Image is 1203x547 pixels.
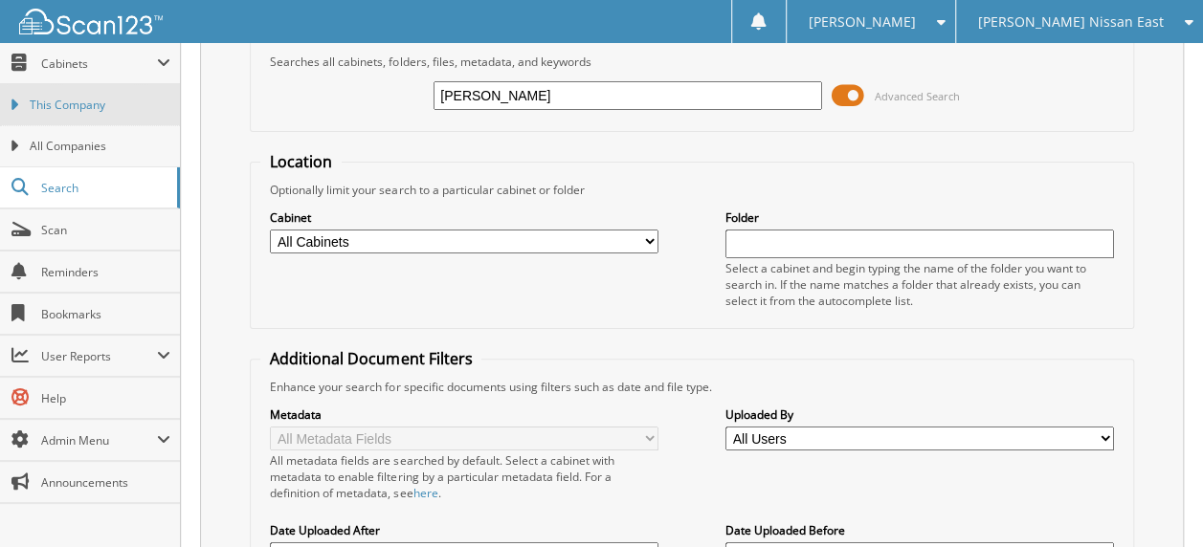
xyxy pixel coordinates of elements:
[41,474,170,491] span: Announcements
[260,54,1123,70] div: Searches all cabinets, folders, files, metadata, and keywords
[270,452,658,501] div: All metadata fields are searched by default. Select a cabinet with metadata to enable filtering b...
[412,485,437,501] a: here
[808,16,915,28] span: [PERSON_NAME]
[41,390,170,406] span: Help
[260,151,342,172] legend: Location
[725,209,1114,226] label: Folder
[41,348,157,364] span: User Reports
[270,406,658,423] label: Metadata
[41,432,157,449] span: Admin Menu
[41,55,157,72] span: Cabinets
[260,379,1123,395] div: Enhance your search for specific documents using filters such as date and file type.
[270,522,658,538] label: Date Uploaded After
[1107,455,1203,547] iframe: Chat Widget
[41,180,167,196] span: Search
[41,264,170,280] span: Reminders
[41,222,170,238] span: Scan
[30,138,170,155] span: All Companies
[41,306,170,322] span: Bookmarks
[260,182,1123,198] div: Optionally limit your search to a particular cabinet or folder
[875,89,960,103] span: Advanced Search
[725,260,1114,309] div: Select a cabinet and begin typing the name of the folder you want to search in. If the name match...
[270,209,658,226] label: Cabinet
[260,348,481,369] legend: Additional Document Filters
[19,9,163,34] img: scan123-logo-white.svg
[977,16,1163,28] span: [PERSON_NAME] Nissan East
[725,406,1114,423] label: Uploaded By
[725,522,1114,538] label: Date Uploaded Before
[30,97,170,114] span: This Company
